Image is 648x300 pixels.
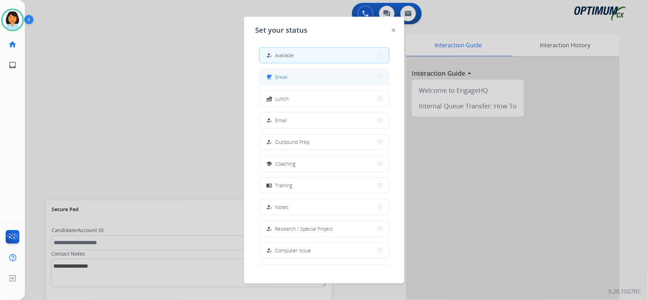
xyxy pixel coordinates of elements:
[266,117,272,123] mat-icon: how_to_reg
[275,73,288,81] span: Break
[275,52,294,59] span: Available
[266,52,272,58] mat-icon: how_to_reg
[266,204,272,210] mat-icon: how_to_reg
[266,247,272,253] mat-icon: how_to_reg
[259,69,389,85] button: Break
[259,243,389,258] button: Computer Issue
[2,10,22,30] img: avatar
[255,25,308,35] span: Set your status
[266,139,272,145] mat-icon: how_to_reg
[275,138,310,146] span: Outbound Prep
[266,96,272,102] mat-icon: fastfood
[259,91,389,106] button: Lunch
[275,203,289,211] span: Notes
[259,199,389,215] button: Notes
[275,117,287,124] span: Email
[8,40,17,49] mat-icon: home
[392,28,395,32] img: close-button
[266,161,272,167] mat-icon: school
[275,160,296,167] span: Coaching
[259,134,389,150] button: Outbound Prep
[259,264,389,280] button: Internet Issue
[275,225,333,232] span: Research / Special Project
[259,48,389,63] button: Available
[266,182,272,188] mat-icon: menu_book
[266,226,272,232] mat-icon: how_to_reg
[266,74,272,80] mat-icon: free_breakfast
[275,247,311,254] span: Computer Issue
[259,178,389,193] button: Training
[8,61,17,69] mat-icon: inbox
[259,113,389,128] button: Email
[275,95,289,102] span: Lunch
[275,182,293,189] span: Training
[259,156,389,171] button: Coaching
[609,287,641,296] p: 0.20.1027RC
[259,221,389,236] button: Research / Special Project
